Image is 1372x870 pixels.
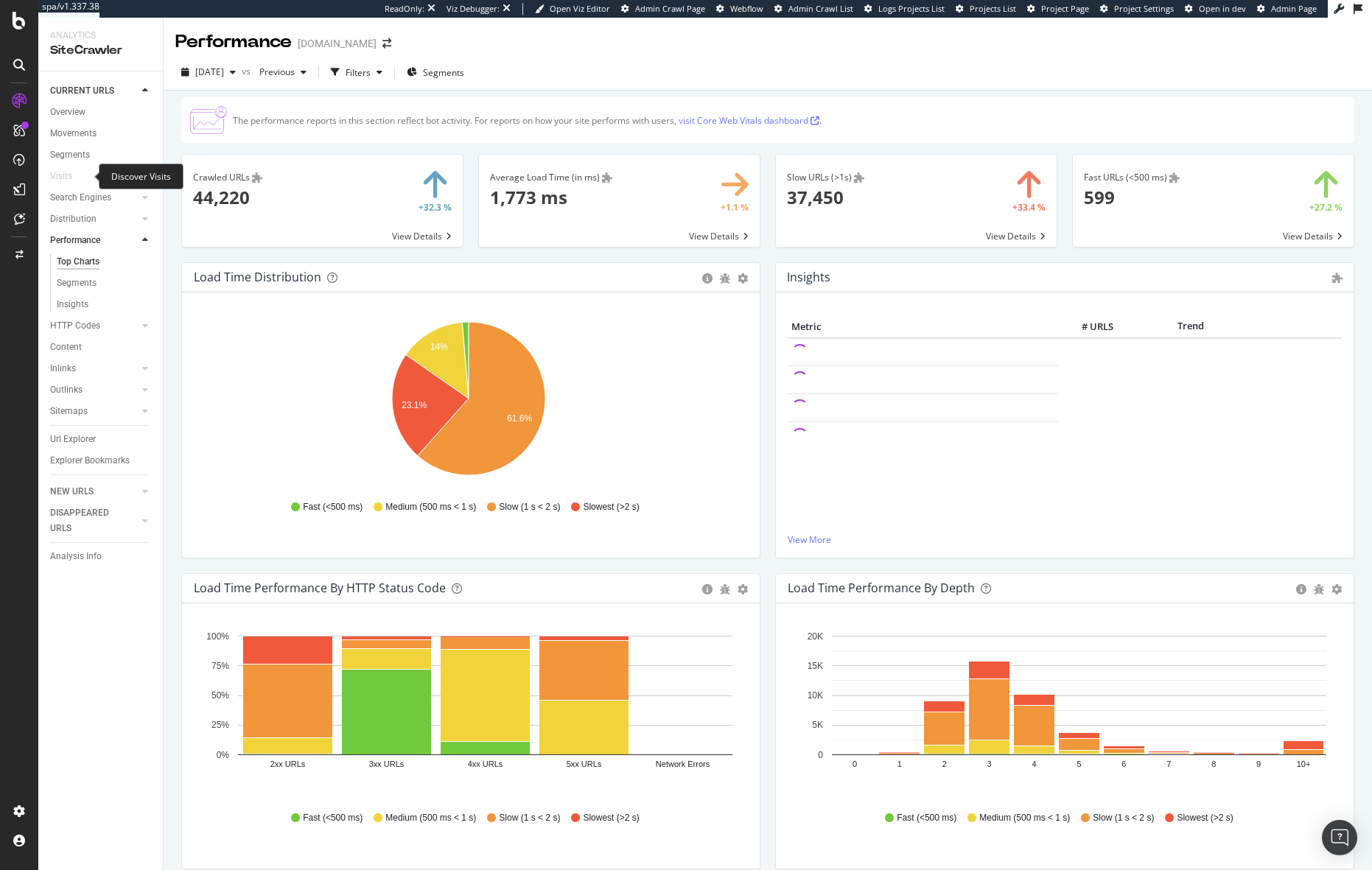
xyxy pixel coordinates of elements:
a: Admin Crawl Page [621,3,705,15]
i: Admin [1332,273,1343,283]
span: vs [242,65,253,77]
a: Project Settings [1100,3,1174,15]
div: circle-info [1296,584,1306,594]
div: Top Charts [57,254,99,270]
span: Segments [423,66,464,79]
span: Admin Crawl List [788,3,853,14]
div: circle-info [702,273,713,284]
a: Outlinks [50,382,138,398]
div: Open Intercom Messenger [1322,820,1357,855]
span: Medium (500 ms < 1 s) [385,812,476,824]
a: Top Charts [57,254,153,270]
a: NEW URLS [50,484,138,499]
div: Explorer Bookmarks [50,453,130,469]
div: Inlinks [50,361,76,376]
a: DISAPPEARED URLS [50,505,138,536]
a: Sitemaps [50,404,138,419]
div: Analysis Info [50,549,102,564]
text: Network Errors [656,760,710,768]
span: Projects List [970,3,1016,14]
a: Admin Crawl List [774,3,853,15]
th: Metric [788,316,1058,338]
div: Analytics [50,29,151,42]
text: 4 [1032,760,1037,768]
div: DISAPPEARED URLS [50,505,125,536]
a: Logs Projects List [864,3,945,15]
text: 75% [211,661,229,671]
img: CjTTJyXI.png [190,106,227,134]
div: gear [1331,584,1342,594]
text: 10K [808,690,823,701]
div: Performance [50,233,100,248]
text: 50% [211,690,229,701]
a: HTTP Codes [50,318,138,334]
h4: Insights [787,267,830,287]
div: Insights [57,297,88,312]
span: Webflow [730,3,763,14]
a: Admin Page [1257,3,1317,15]
div: Visits [50,169,72,184]
text: 15K [808,661,823,671]
div: circle-info [702,584,713,594]
span: Fast (<500 ms) [303,812,363,824]
span: Slow (1 s < 2 s) [1093,812,1154,824]
text: 2xx URLs [270,760,306,768]
div: gear [738,584,748,594]
span: Slowest (>2 s) [583,812,639,824]
span: Slow (1 s < 2 s) [499,501,560,513]
a: Distribution [50,211,138,227]
div: Content [50,340,82,355]
span: Project Page [1041,3,1089,14]
span: Project Settings [1114,3,1174,14]
div: arrow-right-arrow-left [382,38,391,49]
span: Admin Crawl Page [635,3,705,14]
div: Distribution [50,211,97,227]
button: Previous [253,60,312,84]
text: 8 [1211,760,1216,768]
div: ReadOnly: [385,3,424,15]
svg: A chart. [788,627,1337,798]
div: [DOMAIN_NAME] [298,36,377,51]
div: Segments [57,276,97,291]
a: Visits [50,169,87,184]
span: Slowest (>2 s) [1177,812,1233,824]
div: Url Explorer [50,432,96,447]
a: Url Explorer [50,432,153,447]
a: Movements [50,126,153,141]
th: Trend [1117,316,1264,338]
div: Search Engines [50,190,111,206]
span: Previous [253,66,295,78]
text: 9 [1256,760,1261,768]
div: The performance reports in this section reflect bot activity. For reports on how your site perfor... [233,114,822,127]
span: Open Viz Editor [550,3,610,14]
div: bug [720,273,730,284]
a: Explorer Bookmarks [50,453,153,469]
text: 23.1% [402,400,427,410]
a: Content [50,340,153,355]
a: Inlinks [50,361,138,376]
a: Project Page [1027,3,1089,15]
a: Search Engines [50,190,138,206]
a: View More [788,533,1342,546]
text: 7 [1166,760,1171,768]
text: 5xx URLs [567,760,602,768]
div: Viz Debugger: [447,3,500,15]
text: 0 [853,760,857,768]
text: 25% [211,720,229,730]
a: visit Core Web Vitals dashboard . [679,114,822,127]
text: 0 [818,750,823,760]
div: CURRENT URLS [50,83,114,99]
div: A chart. [194,316,743,487]
text: 5K [812,720,823,730]
text: 5 [1077,760,1081,768]
a: Projects List [956,3,1016,15]
text: 3 [987,760,992,768]
span: Fast (<500 ms) [303,501,363,513]
div: Load Time Performance by Depth [788,580,975,595]
a: CURRENT URLS [50,83,138,99]
i: Admin [252,172,262,183]
a: Performance [50,233,138,248]
div: Filters [346,66,371,79]
a: Overview [50,105,153,120]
